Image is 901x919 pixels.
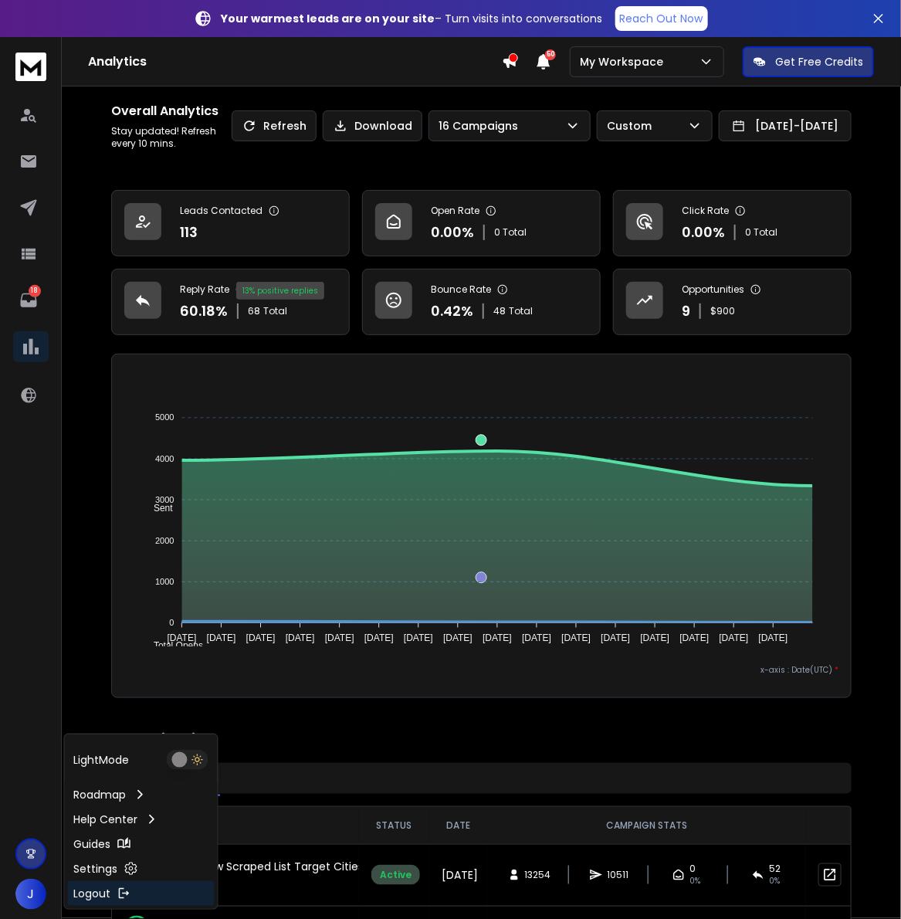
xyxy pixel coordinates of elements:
tspan: 2000 [155,536,174,545]
button: J [15,879,46,910]
a: Open Rate0.00%0 Total [362,190,601,256]
strong: Your warmest leads are on your site [222,11,435,26]
div: 13 % positive replies [236,282,324,300]
span: 68 [248,305,260,317]
p: Custom [607,118,658,134]
p: Get Free Credits [775,54,863,70]
p: Light Mode [74,752,130,768]
button: Refresh [232,110,317,141]
h1: Analytics [88,53,502,71]
tspan: [DATE] [443,633,473,644]
p: Help Center [74,812,138,827]
tspan: 4000 [155,454,174,463]
span: 0 % [769,875,780,887]
a: 18 [13,285,44,316]
td: [DATE] [429,844,487,906]
p: Bounce Rate [431,283,491,296]
img: logo [15,53,46,81]
td: Pod Plug New Scraped List Target Cities 30k [112,845,359,888]
p: Click Rate [682,205,729,217]
p: Opportunities [682,283,744,296]
span: Total [509,305,533,317]
span: Sent [142,503,173,514]
tspan: 1000 [155,577,174,586]
span: 48 [493,305,506,317]
span: Total [263,305,287,317]
tspan: [DATE] [404,633,433,644]
span: 52 [769,863,781,875]
p: Logout [74,886,111,901]
p: – Turn visits into conversations [222,11,603,26]
p: Leads Contacted [180,205,263,217]
button: [DATE]-[DATE] [719,110,852,141]
p: 16 Campaigns [439,118,524,134]
span: 13254 [525,869,551,881]
tspan: [DATE] [562,633,591,644]
a: Leads Contacted113 [111,190,350,256]
p: Settings [74,861,118,877]
p: 0.42 % [431,300,473,322]
p: $ 900 [710,305,735,317]
p: Refresh [263,118,307,134]
tspan: [DATE] [207,633,236,644]
p: Reply Rate [180,283,229,296]
div: Active [371,865,420,885]
span: 50 [545,49,556,60]
a: Help Center [68,807,215,832]
span: 0 [689,863,696,875]
p: 60.18 % [180,300,228,322]
th: DATE [429,807,487,844]
a: Guides [68,832,215,856]
tspan: [DATE] [522,633,551,644]
p: x-axis : Date(UTC) [124,664,838,676]
p: Download [354,118,412,134]
p: Open Rate [431,205,479,217]
button: Download [323,110,422,141]
p: My Workspace [580,54,669,70]
tspan: [DATE] [246,633,276,644]
p: 113 [180,222,198,243]
tspan: [DATE] [641,633,670,644]
p: 9 [682,300,690,322]
a: Bounce Rate0.42%48Total [362,269,601,335]
a: Reply Rate60.18%68Total13% positive replies [111,269,350,335]
a: Opportunities9$900 [613,269,852,335]
h2: Campaign List [111,729,852,748]
h1: Overall Analytics [111,102,232,120]
tspan: [DATE] [286,633,315,644]
p: 0 Total [745,226,777,239]
p: Guides [74,836,111,852]
a: Click Rate0.00%0 Total [613,190,852,256]
a: Roadmap [68,782,215,807]
span: 0% [689,875,700,887]
p: Stay updated! Refresh every 10 mins. [111,125,232,150]
tspan: [DATE] [364,633,394,644]
tspan: 5000 [155,413,174,422]
tspan: 0 [169,618,174,627]
button: Get Free Credits [743,46,874,77]
p: 0.00 % [682,222,725,243]
tspan: [DATE] [483,633,512,644]
p: Reach Out Now [620,11,703,26]
tspan: [DATE] [601,633,631,644]
tspan: [DATE] [680,633,710,644]
a: Reach Out Now [615,6,708,31]
span: 10511 [607,869,628,881]
th: CAMPAIGN STATS [487,807,806,844]
tspan: [DATE] [720,633,749,644]
p: Roadmap [74,787,127,802]
p: 18 [29,285,41,297]
tspan: [DATE] [759,633,788,644]
th: CAMPAIGN NAME [112,807,359,844]
th: STATUS [359,807,429,844]
tspan: [DATE] [168,633,197,644]
p: 0.00 % [431,222,474,243]
p: 0 Total [494,226,527,239]
a: Settings [68,856,215,881]
tspan: [DATE] [325,633,354,644]
span: Total Opens [142,640,203,651]
tspan: 3000 [155,495,174,504]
